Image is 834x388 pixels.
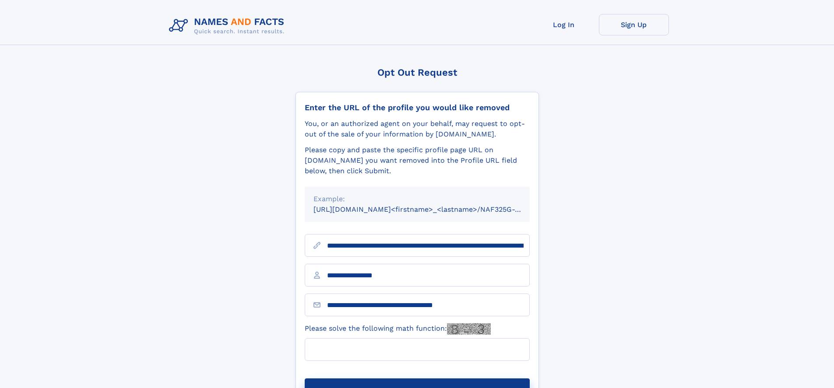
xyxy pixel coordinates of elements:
[313,205,546,213] small: [URL][DOMAIN_NAME]<firstname>_<lastname>/NAF325G-xxxxxxxx
[296,67,539,78] div: Opt Out Request
[305,103,530,112] div: Enter the URL of the profile you would like removed
[313,194,521,204] div: Example:
[305,119,530,140] div: You, or an authorized agent on your behalf, may request to opt-out of the sale of your informatio...
[599,14,669,35] a: Sign Up
[305,145,530,176] div: Please copy and paste the specific profile page URL on [DOMAIN_NAME] you want removed into the Pr...
[165,14,292,38] img: Logo Names and Facts
[529,14,599,35] a: Log In
[305,323,491,335] label: Please solve the following math function:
